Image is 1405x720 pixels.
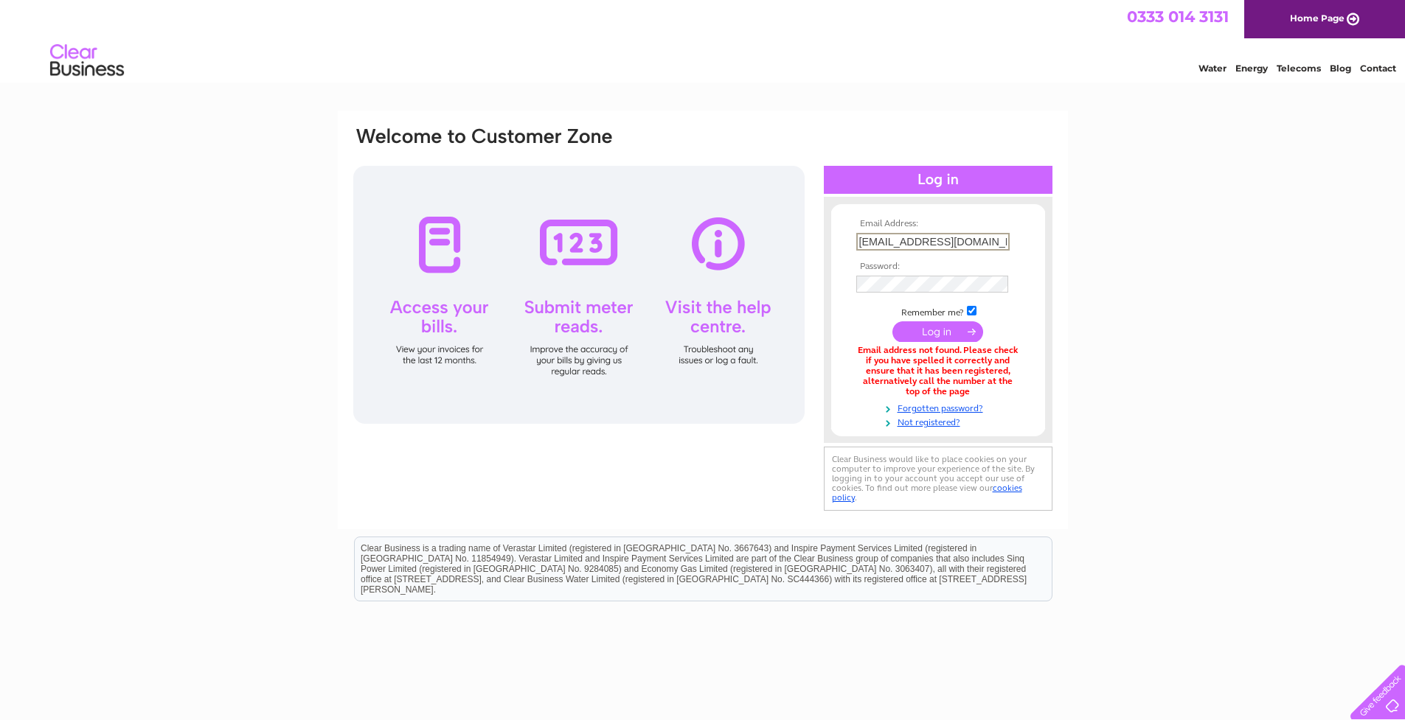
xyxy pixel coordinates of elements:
a: cookies policy [832,483,1022,503]
th: Password: [853,262,1024,272]
a: Not registered? [856,414,1024,428]
td: Remember me? [853,304,1024,318]
a: Telecoms [1277,63,1321,74]
div: Clear Business is a trading name of Verastar Limited (registered in [GEOGRAPHIC_DATA] No. 3667643... [355,8,1052,71]
a: Contact [1360,63,1396,74]
div: Clear Business would like to place cookies on your computer to improve your experience of the sit... [824,447,1052,511]
a: Blog [1330,63,1351,74]
a: Energy [1235,63,1268,74]
a: 0333 014 3131 [1127,7,1229,26]
a: Water [1198,63,1227,74]
input: Submit [892,321,983,342]
th: Email Address: [853,219,1024,229]
img: logo.png [49,38,125,83]
div: Email address not found. Please check if you have spelled it correctly and ensure that it has bee... [856,346,1020,396]
a: Forgotten password? [856,400,1024,414]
